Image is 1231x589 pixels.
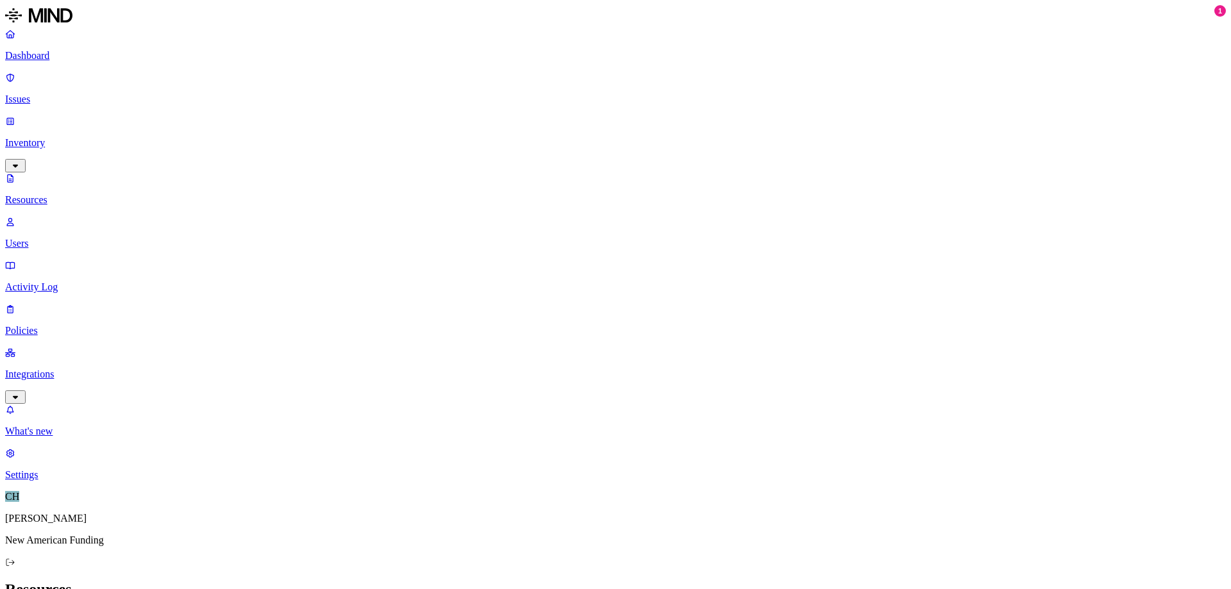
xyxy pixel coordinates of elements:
p: New American Funding [5,535,1226,546]
p: Inventory [5,137,1226,149]
span: CH [5,491,19,502]
a: Dashboard [5,28,1226,62]
a: Users [5,216,1226,249]
a: Settings [5,447,1226,481]
a: MIND [5,5,1226,28]
a: Integrations [5,347,1226,402]
a: Activity Log [5,260,1226,293]
p: Activity Log [5,281,1226,293]
a: Policies [5,303,1226,336]
a: Inventory [5,115,1226,170]
p: What's new [5,426,1226,437]
a: What's new [5,404,1226,437]
a: Issues [5,72,1226,105]
p: Users [5,238,1226,249]
img: MIND [5,5,72,26]
p: Integrations [5,369,1226,380]
p: Issues [5,94,1226,105]
p: Resources [5,194,1226,206]
a: Resources [5,172,1226,206]
p: Dashboard [5,50,1226,62]
p: Settings [5,469,1226,481]
div: 1 [1214,5,1226,17]
p: Policies [5,325,1226,336]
